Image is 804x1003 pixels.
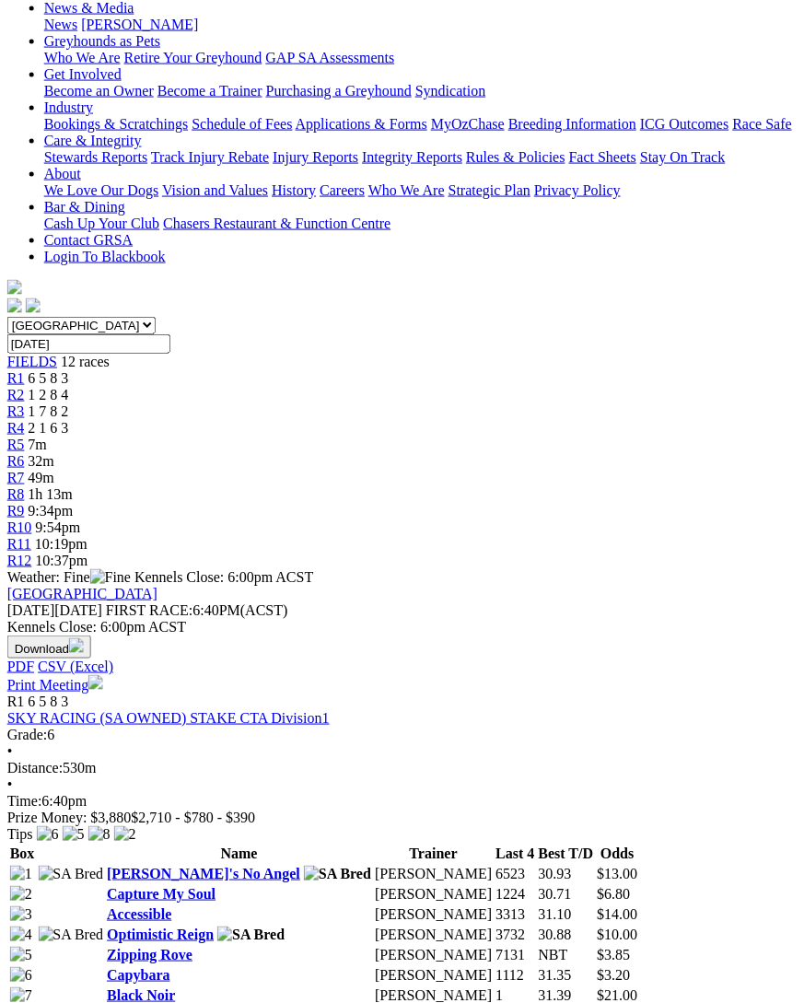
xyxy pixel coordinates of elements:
a: R8 [7,486,25,502]
div: Get Involved [44,83,797,99]
a: Become a Trainer [157,83,262,99]
span: • [7,776,13,792]
a: R12 [7,553,32,568]
span: 10:37pm [36,553,88,568]
a: R7 [7,470,25,485]
a: Accessible [107,906,171,922]
img: SA Bred [39,927,104,943]
div: Bar & Dining [44,216,797,232]
td: 31.35 [538,966,595,985]
a: Purchasing a Greyhound [266,83,412,99]
a: Optimistic Reign [107,927,214,942]
img: logo-grsa-white.png [7,280,22,295]
th: Last 4 [495,845,535,863]
div: Prize Money: $3,880 [7,810,797,826]
input: Select date [7,334,170,354]
td: 30.93 [538,865,595,883]
span: R9 [7,503,25,519]
a: R4 [7,420,25,436]
span: 6 5 8 3 [29,694,69,709]
a: R1 [7,370,25,386]
a: Bar & Dining [44,199,125,215]
a: Injury Reports [273,149,358,165]
th: Odds [596,845,638,863]
a: Zipping Rove [107,947,192,962]
a: Industry [44,99,93,115]
span: [DATE] [7,602,55,618]
img: 4 [10,927,32,943]
a: SKY RACING (SA OWNED) STAKE CTA Division1 [7,710,330,726]
span: 9:34pm [29,503,74,519]
a: R5 [7,437,25,452]
a: Rules & Policies [466,149,565,165]
a: Breeding Information [508,116,636,132]
span: Distance: [7,760,63,776]
span: Time: [7,793,42,809]
a: CSV (Excel) [38,659,113,674]
span: FIRST RACE: [106,602,192,618]
span: Kennels Close: 6:00pm ACST [134,569,313,585]
img: download.svg [69,638,84,653]
a: Privacy Policy [534,182,621,198]
img: facebook.svg [7,298,22,313]
img: 1 [10,866,32,882]
div: 530m [7,760,797,776]
img: 2 [114,826,136,843]
a: Get Involved [44,66,122,82]
span: 1h 13m [29,486,73,502]
span: 7m [29,437,47,452]
a: History [272,182,316,198]
span: $6.80 [597,886,630,902]
a: Capture My Soul [107,886,216,902]
div: 6 [7,727,797,743]
a: Who We Are [44,50,121,65]
td: [PERSON_NAME] [374,926,493,944]
div: Download [7,659,797,675]
a: ICG Outcomes [640,116,728,132]
a: Login To Blackbook [44,249,166,264]
div: About [44,182,797,199]
td: 31.10 [538,905,595,924]
span: $14.00 [597,906,637,922]
img: 3 [10,906,32,923]
a: Applications & Forms [296,116,427,132]
td: 1112 [495,966,535,985]
span: $3.20 [597,967,630,983]
span: 1 2 8 4 [29,387,69,402]
span: Tips [7,826,33,842]
a: Become an Owner [44,83,154,99]
td: 1224 [495,885,535,904]
a: R11 [7,536,31,552]
img: Fine [90,569,131,586]
a: Fact Sheets [569,149,636,165]
a: GAP SA Assessments [266,50,395,65]
a: Integrity Reports [362,149,462,165]
a: We Love Our Dogs [44,182,158,198]
span: Grade: [7,727,48,742]
a: R2 [7,387,25,402]
a: Who We Are [368,182,445,198]
span: 32m [29,453,54,469]
a: PDF [7,659,34,674]
span: 10:19pm [35,536,87,552]
a: Stay On Track [640,149,725,165]
a: R3 [7,403,25,419]
th: Name [106,845,372,863]
a: [PERSON_NAME] [81,17,198,32]
th: Best T/D [538,845,595,863]
td: 3313 [495,905,535,924]
span: Weather: Fine [7,569,134,585]
span: 6 5 8 3 [29,370,69,386]
img: twitter.svg [26,298,41,313]
span: R10 [7,519,32,535]
a: Capybara [107,967,169,983]
span: $2,710 - $780 - $390 [132,810,256,825]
